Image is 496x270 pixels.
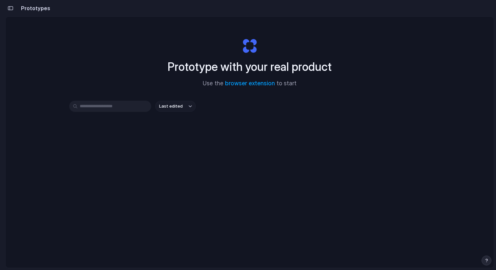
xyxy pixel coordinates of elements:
h1: Prototype with your real product [168,58,332,75]
button: Last edited [155,101,196,112]
h2: Prototypes [18,4,50,12]
span: Last edited [159,103,183,110]
a: browser extension [225,80,275,87]
span: Use the to start [203,79,297,88]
